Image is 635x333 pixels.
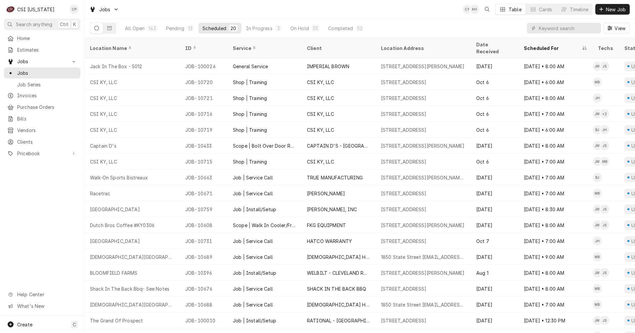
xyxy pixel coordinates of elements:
[90,126,117,133] div: CSI KY, LLC
[509,6,522,13] div: Table
[17,303,76,309] span: What's New
[180,249,228,265] div: JOB-10689
[600,316,609,325] div: Jesus Salas's Avatar
[73,21,76,28] span: K
[519,122,593,138] div: [DATE] • 6:00 AM
[90,254,175,261] div: [DEMOGRAPHIC_DATA][GEOGRAPHIC_DATA][PERSON_NAME]
[471,74,519,90] div: Oct 6
[471,265,519,281] div: Aug 1
[593,300,602,309] div: Matt Brewington's Avatar
[307,190,345,197] div: [PERSON_NAME]
[180,58,228,74] div: JOB-100026
[16,21,52,28] span: Search anything
[233,111,267,118] div: Shop | Training
[471,312,519,328] div: [DATE]
[4,90,80,101] a: Invoices
[90,63,142,70] div: Jack In The Box - 5012
[6,5,15,14] div: C
[381,254,466,261] div: 1850 State Street [EMAIL_ADDRESS][DOMAIN_NAME], [GEOGRAPHIC_DATA]
[17,35,77,42] span: Home
[233,238,273,245] div: Job | Service Call
[598,45,614,52] div: Techs
[166,25,184,32] div: Pending
[328,25,353,32] div: Completed
[381,206,427,213] div: [STREET_ADDRESS]
[600,205,609,214] div: JS
[90,95,117,102] div: CSI KY, LLC
[4,148,80,159] a: Go to Pricebook
[471,106,519,122] div: Oct 6
[519,281,593,297] div: [DATE] • 8:00 AM
[4,56,80,67] a: Go to Jobs
[471,249,519,265] div: [DATE]
[593,157,602,166] div: Jay Maiden's Avatar
[593,189,602,198] div: Matt Brewington's Avatar
[90,79,117,86] div: CSI KY, LLC
[233,317,276,324] div: Job | Install/Setup
[381,111,427,118] div: [STREET_ADDRESS]
[519,265,593,281] div: [DATE] • 8:00 AM
[185,45,221,52] div: ID
[4,44,80,55] a: Estimates
[307,158,334,165] div: CSI KY, LLC
[600,141,609,150] div: Jesus Salas's Avatar
[90,190,110,197] div: Racetrac
[233,222,296,229] div: Scope | Walk In Cooler/Freezer Install
[90,174,148,181] div: Walk-On Sports Bistreaux
[90,285,169,292] div: Shack In The Back Bbq- See Notes
[613,25,627,32] span: View
[519,106,593,122] div: [DATE] • 7:00 AM
[180,185,228,201] div: JOB-10671
[519,185,593,201] div: [DATE] • 7:00 AM
[593,205,602,214] div: JM
[90,111,117,118] div: CSI KY, LLC
[600,205,609,214] div: Jesus Salas's Avatar
[593,93,602,103] div: JH
[87,4,122,15] a: Go to Jobs
[593,268,602,277] div: Jay Maiden's Avatar
[233,206,276,213] div: Job | Install/Setup
[180,138,228,154] div: JOB-10433
[593,316,602,325] div: Jay Maiden's Avatar
[180,217,228,233] div: JOB-10608
[593,62,602,71] div: Jay Maiden's Avatar
[600,141,609,150] div: JS
[233,285,273,292] div: Job | Service Call
[233,45,295,52] div: Service
[202,25,226,32] div: Scheduled
[519,312,593,328] div: [DATE] • 12:30 PM
[600,157,609,166] div: Matt Brewington's Avatar
[519,154,593,169] div: [DATE] • 7:00 AM
[233,79,267,86] div: Shop | Training
[73,321,76,328] span: C
[593,268,602,277] div: JM
[600,157,609,166] div: MB
[4,33,80,44] a: Home
[90,158,117,165] div: CSI KY, LLC
[60,21,68,28] span: Ctrl
[4,301,80,311] a: Go to What's New
[125,25,145,32] div: All Open
[381,158,427,165] div: [STREET_ADDRESS]
[233,301,273,308] div: Job | Service Call
[519,217,593,233] div: [DATE] • 8:00 AM
[519,249,593,265] div: [DATE] • 9:00 AM
[593,220,602,230] div: JM
[69,5,79,14] div: Craig Pierce's Avatar
[4,79,80,90] a: Job Series
[17,46,77,53] span: Estimates
[4,136,80,147] a: Clients
[471,297,519,312] div: [DATE]
[471,122,519,138] div: Oct 6
[519,58,593,74] div: [DATE] • 8:00 AM
[307,63,349,70] div: IMPERIAL BROWN
[99,6,110,13] span: Jobs
[233,63,268,70] div: General Service
[593,157,602,166] div: JM
[593,173,602,182] div: Bryant Jolley's Avatar
[593,205,602,214] div: Jay Maiden's Avatar
[233,158,267,165] div: Shop | Training
[180,90,228,106] div: JOB-10721
[471,154,519,169] div: Oct 6
[381,63,465,70] div: [STREET_ADDRESS][PERSON_NAME]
